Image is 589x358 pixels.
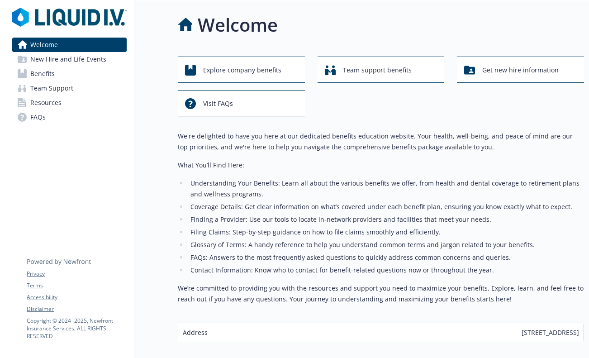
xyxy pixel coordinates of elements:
[12,110,127,124] a: FAQs
[188,265,584,276] li: Contact Information: Know who to contact for benefit-related questions now or throughout the year.
[318,57,445,83] button: Team support benefits
[27,293,126,301] a: Accessibility
[178,131,584,153] p: We're delighted to have you here at our dedicated benefits education website. Your health, well-b...
[27,317,126,340] p: Copyright © 2024 - 2025 , Newfront Insurance Services, ALL RIGHTS RESERVED
[188,239,584,250] li: Glossary of Terms: A handy reference to help you understand common terms and jargon related to yo...
[27,305,126,313] a: Disclaimer
[188,227,584,238] li: Filing Claims: Step-by-step guidance on how to file claims smoothly and efficiently.
[27,282,126,290] a: Terms
[12,38,127,52] a: Welcome
[188,214,584,225] li: Finding a Provider: Use our tools to locate in-network providers and facilities that meet your ne...
[30,52,106,67] span: New Hire and Life Events
[343,62,412,79] span: Team support benefits
[178,90,305,116] button: Visit FAQs
[178,283,584,305] p: We’re committed to providing you with the resources and support you need to maximize your benefit...
[178,160,584,171] p: What You’ll Find Here:
[188,201,584,212] li: Coverage Details: Get clear information on what’s covered under each benefit plan, ensuring you k...
[30,67,55,81] span: Benefits
[12,67,127,81] a: Benefits
[522,328,579,337] span: [STREET_ADDRESS]
[12,52,127,67] a: New Hire and Life Events
[12,95,127,110] a: Resources
[203,95,233,112] span: Visit FAQs
[188,178,584,200] li: Understanding Your Benefits: Learn all about the various benefits we offer, from health and denta...
[203,62,281,79] span: Explore company benefits
[30,81,73,95] span: Team Support
[178,57,305,83] button: Explore company benefits
[30,38,58,52] span: Welcome
[188,252,584,263] li: FAQs: Answers to the most frequently asked questions to quickly address common concerns and queries.
[482,62,559,79] span: Get new hire information
[27,270,126,278] a: Privacy
[30,110,46,124] span: FAQs
[12,81,127,95] a: Team Support
[30,95,62,110] span: Resources
[457,57,584,83] button: Get new hire information
[183,328,208,337] span: Address
[198,11,278,38] h1: Welcome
